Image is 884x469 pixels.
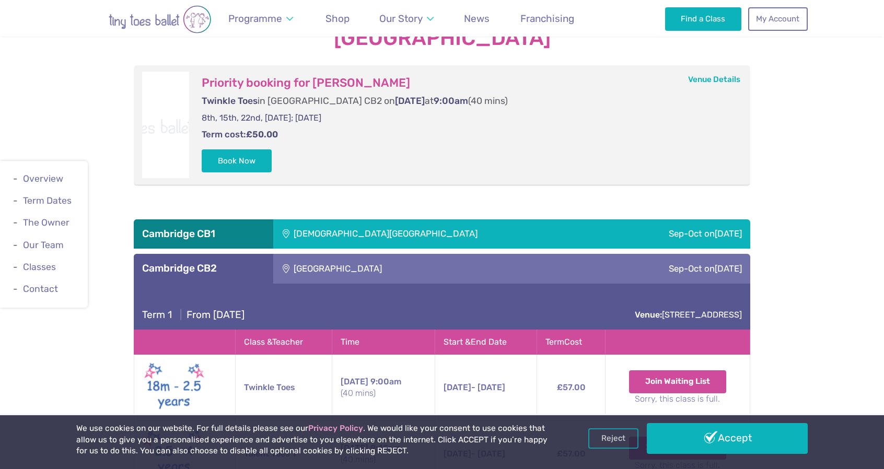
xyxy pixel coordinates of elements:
button: Join Waiting List [629,370,726,393]
a: Classes [23,262,56,272]
small: Sorry, this class is full. [614,393,741,405]
a: Accept [647,423,808,453]
a: Reject [588,428,638,448]
span: | [175,309,187,321]
a: Shop [320,6,354,31]
h4: From [DATE] [142,309,245,321]
a: The Owner [23,218,69,228]
span: Franchising [520,13,574,25]
th: Start & End Date [435,330,537,354]
strong: Venue: [635,310,662,320]
a: Find a Class [665,7,742,30]
img: tiny toes ballet [76,5,243,33]
a: Venue Details [688,75,740,84]
a: Overview [23,173,63,184]
span: [DATE] [715,228,742,239]
a: News [459,6,495,31]
a: Venue:[STREET_ADDRESS] [635,310,742,320]
td: £57.00 [537,354,605,420]
span: [DATE] [341,377,368,386]
span: Twinkle Toes [202,96,258,106]
a: Franchising [515,6,579,31]
td: 9:00am [332,354,435,420]
span: [DATE] [444,382,471,392]
h3: Cambridge CB1 [142,228,265,240]
span: 9:00am [434,96,468,106]
span: News [464,13,490,25]
a: Our Team [23,240,64,250]
a: Contact [23,284,58,294]
a: Our Story [375,6,439,31]
span: [DATE] [715,263,742,274]
img: Twinkle toes New (May 2025) [143,361,205,414]
button: Book Now [202,149,272,172]
span: - [DATE] [444,382,505,392]
th: Term Cost [537,330,605,354]
div: [GEOGRAPHIC_DATA] [273,254,543,283]
h3: Priority booking for [PERSON_NAME] [202,76,729,90]
h3: Cambridge CB2 [142,262,265,275]
span: Our Story [379,13,423,25]
span: [DATE] [395,96,425,106]
p: in [GEOGRAPHIC_DATA] CB2 on at (40 mins) [202,95,729,108]
a: Privacy Policy [308,424,363,433]
td: Twinkle Toes [235,354,332,420]
p: We use cookies on our website. For full details please see our . We would like your consent to us... [76,423,552,457]
span: Term 1 [142,309,172,321]
div: [DEMOGRAPHIC_DATA][GEOGRAPHIC_DATA] [273,219,608,249]
strong: [GEOGRAPHIC_DATA] [134,27,750,50]
div: Sep-Oct on [543,254,750,283]
small: (40 mins) [341,388,427,399]
th: Class & Teacher [235,330,332,354]
div: Sep-Oct on [609,219,750,249]
a: Term Dates [23,195,72,206]
strong: £50.00 [246,129,278,139]
span: Shop [325,13,350,25]
th: Time [332,330,435,354]
a: Programme [223,6,298,31]
a: My Account [748,7,808,30]
p: Term cost: [202,128,729,141]
p: 8th, 15th, 22nd, [DATE]; [DATE] [202,112,729,124]
span: Programme [228,13,282,25]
